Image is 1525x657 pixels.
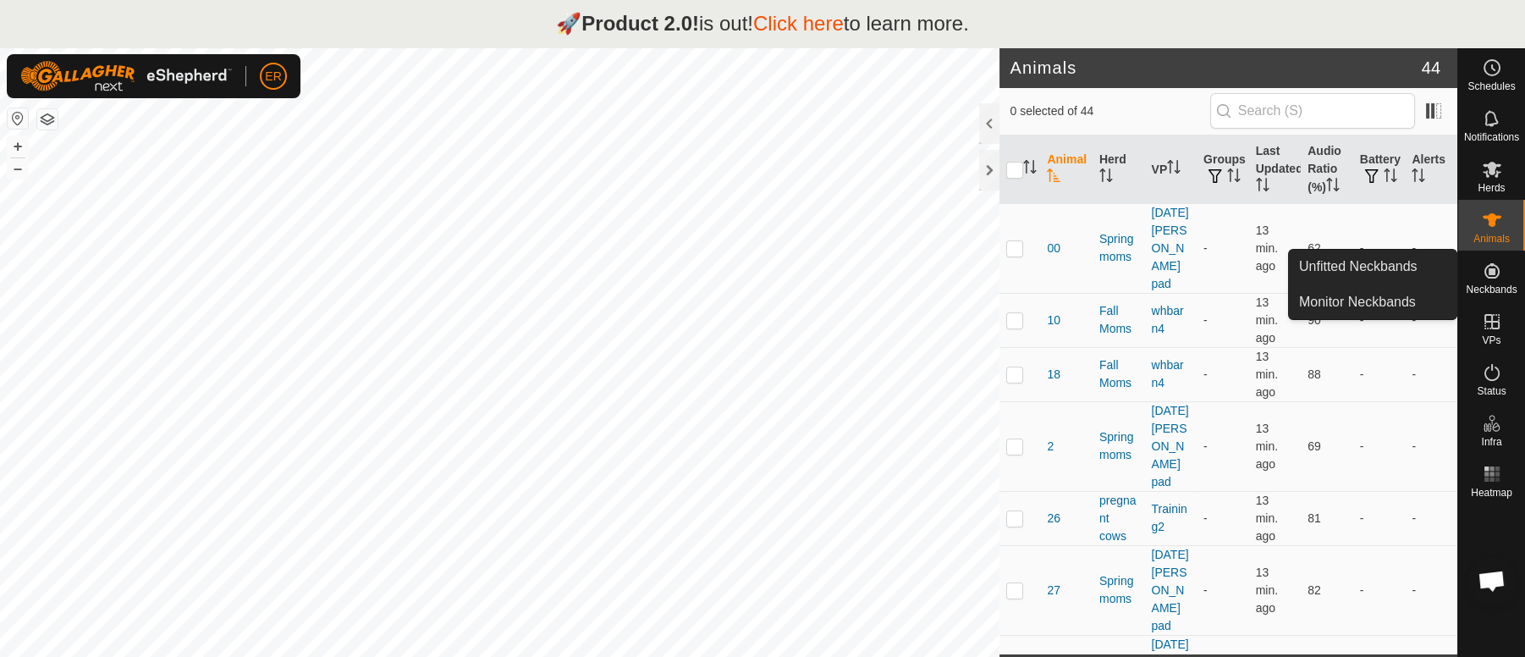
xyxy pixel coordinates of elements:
td: - [1405,347,1457,401]
span: 62 [1308,241,1321,255]
span: 88 [1308,367,1321,381]
td: - [1197,293,1249,347]
a: [DATE] [PERSON_NAME] pad [1152,404,1189,489]
span: Sep 18, 2025, 3:50 PM [1256,494,1278,543]
span: Sep 18, 2025, 3:50 PM [1256,350,1278,399]
a: Monitor Neckbands [1289,285,1456,319]
div: Spring moms [1099,230,1138,266]
th: Audio Ratio (%) [1301,135,1353,204]
a: [DATE] [PERSON_NAME] pad [1152,206,1189,290]
span: Neckbands [1466,284,1517,295]
span: 00 [1047,240,1060,257]
a: whbarn4 [1152,358,1184,389]
td: - [1405,545,1457,635]
button: Map Layers [37,109,58,130]
td: - [1405,491,1457,545]
th: Alerts [1405,135,1457,204]
th: Animal [1040,135,1093,204]
th: VP [1145,135,1197,204]
td: - [1353,401,1406,491]
a: [DATE] [PERSON_NAME] pad [1152,548,1189,632]
span: Sep 18, 2025, 3:51 PM [1256,224,1278,273]
button: – [8,158,28,179]
td: - [1197,545,1249,635]
span: 26 [1047,510,1060,527]
td: - [1197,401,1249,491]
span: Notifications [1464,132,1519,142]
img: Gallagher Logo [20,61,232,91]
p: 🚀 is out! to learn more. [556,8,969,39]
span: Sep 18, 2025, 3:50 PM [1256,566,1278,615]
td: - [1197,347,1249,401]
td: - [1353,545,1406,635]
span: Heatmap [1471,488,1512,498]
a: Unfitted Neckbands [1289,250,1456,284]
span: Animals [1473,234,1510,244]
td: - [1405,401,1457,491]
td: - [1197,203,1249,293]
td: - [1353,347,1406,401]
button: Reset Map [8,108,28,129]
th: Herd [1093,135,1145,204]
div: Fall Moms [1099,356,1138,392]
p-sorticon: Activate to sort [1412,171,1425,185]
td: - [1353,491,1406,545]
span: Status [1477,386,1506,396]
span: 10 [1047,312,1060,329]
span: Sep 18, 2025, 3:50 PM [1256,295,1278,345]
strong: Product 2.0! [581,12,699,35]
span: Sep 18, 2025, 3:50 PM [1256,422,1278,471]
span: Infra [1481,437,1501,447]
span: Herds [1478,183,1505,193]
p-sorticon: Activate to sort [1384,171,1397,185]
div: Spring moms [1099,572,1138,608]
td: - [1353,203,1406,293]
th: Last Updated [1249,135,1302,204]
div: Open chat [1467,555,1517,606]
div: Fall Moms [1099,302,1138,338]
input: Search (S) [1210,93,1415,129]
span: 27 [1047,582,1060,599]
span: 82 [1308,583,1321,597]
span: 90 [1308,313,1321,327]
span: Monitor Neckbands [1299,292,1416,312]
div: Spring moms [1099,428,1138,464]
p-sorticon: Activate to sort [1326,180,1340,194]
p-sorticon: Activate to sort [1256,180,1269,194]
a: Click here [753,12,844,35]
span: 44 [1422,55,1440,80]
div: pregnant cows [1099,492,1138,545]
th: Battery [1353,135,1406,204]
span: ER [265,68,281,86]
p-sorticon: Activate to sort [1227,171,1241,185]
span: Schedules [1467,81,1515,91]
p-sorticon: Activate to sort [1047,171,1060,185]
span: 0 selected of 44 [1010,102,1209,120]
th: Groups [1197,135,1249,204]
span: VPs [1482,335,1500,345]
p-sorticon: Activate to sort [1023,163,1037,176]
td: - [1197,491,1249,545]
td: - [1405,203,1457,293]
a: Training2 [1152,502,1187,533]
td: - [1353,293,1406,347]
p-sorticon: Activate to sort [1099,171,1113,185]
span: 69 [1308,439,1321,453]
span: 81 [1308,511,1321,525]
span: Unfitted Neckbands [1299,257,1418,277]
p-sorticon: Activate to sort [1167,163,1181,176]
span: 18 [1047,366,1060,384]
h2: Animals [1010,58,1421,78]
a: whbarn4 [1152,304,1184,335]
button: + [8,136,28,157]
span: 2 [1047,438,1054,455]
td: - [1405,293,1457,347]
